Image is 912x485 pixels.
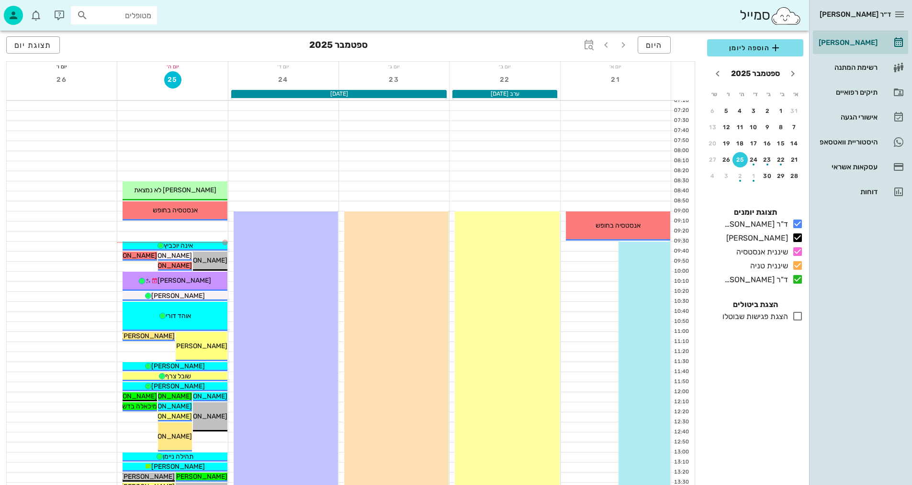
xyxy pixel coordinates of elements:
div: 7 [787,124,802,131]
th: ה׳ [735,86,748,102]
span: היום [646,41,663,50]
button: 26 [719,152,734,167]
div: 9 [760,124,775,131]
span: [PERSON_NAME] [151,382,205,390]
span: [PERSON_NAME] [103,252,157,260]
button: 11 [732,120,748,135]
button: ספטמבר 2025 [727,64,784,83]
button: הוספה ליומן [707,39,803,56]
th: ב׳ [776,86,788,102]
div: 25 [732,156,748,163]
div: 10:50 [671,318,691,326]
div: 31 [787,108,802,114]
button: 18 [732,136,748,151]
button: 1 [774,103,789,119]
button: תצוגת יום [6,36,60,54]
div: יום ג׳ [339,62,449,71]
div: 10:30 [671,298,691,306]
div: 07:50 [671,137,691,145]
img: SmileCloud logo [770,6,801,25]
span: 22 [496,76,514,84]
div: 12:00 [671,388,691,396]
button: 4 [705,168,721,184]
span: [PERSON_NAME] [151,292,205,300]
h3: ספטמבר 2025 [309,36,368,55]
div: 13:00 [671,448,691,456]
div: תיקים רפואיים [817,88,878,96]
div: 27 [705,156,721,163]
span: מיכאלה בדש [122,402,157,410]
button: 19 [719,136,734,151]
div: 07:20 [671,107,691,115]
div: 10 [746,124,762,131]
div: 09:00 [671,207,691,215]
div: 3 [719,173,734,179]
button: 24 [746,152,762,167]
button: 27 [705,152,721,167]
div: 09:30 [671,237,691,245]
th: ש׳ [708,86,721,102]
div: 11:00 [671,328,691,336]
div: 11:50 [671,378,691,386]
div: 17 [746,140,762,147]
a: תיקים רפואיים [813,81,908,104]
div: יום ד׳ [228,62,338,71]
div: יום ה׳ [117,62,227,71]
span: [PERSON_NAME] [138,412,192,420]
div: 10:20 [671,287,691,296]
div: יום א׳ [561,62,671,71]
span: [PERSON_NAME] [151,463,205,471]
span: [PERSON_NAME] [138,432,192,441]
div: יום ו׳ [7,62,117,71]
span: 24 [275,76,292,84]
a: עסקאות אשראי [813,155,908,178]
div: היסטוריית וואטסאפ [817,138,878,146]
div: 11:40 [671,368,691,376]
button: 14 [787,136,802,151]
div: 13:10 [671,458,691,466]
button: 21 [787,152,802,167]
div: 10:10 [671,277,691,286]
div: 08:40 [671,187,691,195]
button: 26 [53,71,70,88]
span: [PERSON_NAME] [121,473,175,481]
div: 30 [760,173,775,179]
div: 13:20 [671,468,691,476]
th: ג׳ [763,86,775,102]
span: [PERSON_NAME] [151,362,205,370]
div: 12 [719,124,734,131]
div: 24 [746,156,762,163]
span: [PERSON_NAME] [174,342,227,350]
span: [PERSON_NAME] [103,392,157,400]
span: אינה יוכביץ [164,242,193,250]
div: 10:40 [671,308,691,316]
div: 11:10 [671,338,691,346]
span: [DATE] [330,90,348,97]
a: רשימת המתנה [813,56,908,79]
h4: הצגת ביטולים [707,299,803,310]
button: 5 [719,103,734,119]
button: 6 [705,103,721,119]
div: 09:10 [671,217,691,225]
div: 12:30 [671,418,691,426]
div: 20 [705,140,721,147]
div: 28 [787,173,802,179]
div: 08:30 [671,177,691,185]
span: ערב [DATE] [491,90,519,97]
a: אישורי הגעה [813,106,908,129]
div: 09:40 [671,247,691,255]
div: 29 [774,173,789,179]
span: [PERSON_NAME] לא נמצאת [134,186,216,194]
th: ו׳ [721,86,734,102]
div: 4 [732,108,748,114]
span: תצוגת יום [14,41,52,50]
div: שיננית אנסטסיה [732,246,788,258]
button: 20 [705,136,721,151]
button: 23 [760,152,775,167]
span: הוספה ליומן [715,42,796,54]
button: 4 [732,103,748,119]
span: [PERSON_NAME] [158,276,211,285]
span: ד״ר [PERSON_NAME] [820,10,891,19]
span: [PERSON_NAME] [138,392,192,400]
div: שיננית טניה [746,260,788,272]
